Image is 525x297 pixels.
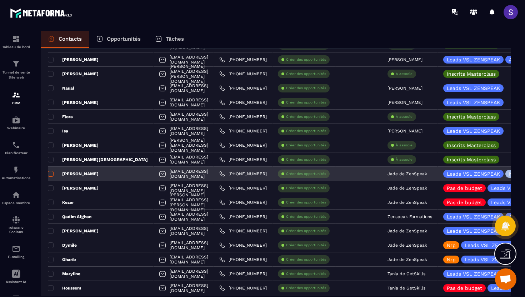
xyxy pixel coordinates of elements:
p: Inscrits Masterclass [447,143,496,148]
p: Créer des opportunités [286,214,326,219]
p: Créer des opportunités [286,86,326,91]
p: Réseaux Sociaux [2,226,30,234]
p: Tableau de bord [2,45,30,49]
p: Créer des opportunités [286,171,326,176]
p: Tania de GetSkills [387,286,425,291]
p: [PERSON_NAME] [48,171,99,177]
img: logo [10,6,74,20]
a: Tâches [148,31,191,48]
img: scheduler [12,141,20,149]
a: [PHONE_NUMBER] [219,285,267,291]
p: Zenspeak Formations [387,214,432,219]
p: Maryline [48,271,80,277]
a: automationsautomationsWebinaire [2,110,30,135]
p: Leads VSL ZENSPEAK [465,243,518,248]
p: À associe [396,114,412,119]
p: Pas de budget [447,286,482,291]
p: Inscrits Masterclass [447,71,496,76]
p: Jade de ZenSpeak [387,243,427,248]
p: Créer des opportunités [286,114,326,119]
a: emailemailE-mailing [2,239,30,264]
p: Jade de ZenSpeak [387,228,427,233]
p: Leads VSL ZENSPEAK [447,271,500,276]
p: Créer des opportunités [286,143,326,148]
p: [PERSON_NAME] [48,100,99,105]
p: Leads VSL ZENSPEAK [447,100,500,105]
p: Créer des opportunités [286,228,326,233]
img: formation [12,60,20,68]
a: social-networksocial-networkRéseaux Sociaux [2,210,30,239]
p: [PERSON_NAME] [387,86,422,91]
p: Assistant IA [2,280,30,284]
a: formationformationTableau de bord [2,29,30,54]
p: Créer des opportunités [286,71,326,76]
p: Houssem [48,285,81,291]
p: [PERSON_NAME] [387,129,422,134]
p: Jade de ZenSpeak [387,186,427,191]
p: Créer des opportunités [286,186,326,191]
img: email [12,245,20,253]
p: [PERSON_NAME] [48,228,99,234]
img: automations [12,166,20,174]
p: Espace membre [2,201,30,205]
p: Dymile [48,242,77,248]
p: Kezer [48,200,74,205]
a: [PHONE_NUMBER] [219,242,267,248]
p: [PERSON_NAME] [48,142,99,148]
a: [PHONE_NUMBER] [219,271,267,277]
p: Contacts [59,36,82,42]
p: Tania de GetSkills [387,271,425,276]
p: Leads VSL ZENSPEAK [447,171,500,176]
a: [PHONE_NUMBER] [219,257,267,262]
img: automations [12,191,20,199]
p: Isa [48,128,68,134]
p: Créer des opportunités [286,286,326,291]
img: automations [12,116,20,124]
p: Créer des opportunités [286,129,326,134]
a: [PHONE_NUMBER] [219,214,267,220]
p: [PERSON_NAME] [387,57,422,62]
a: Opportunités [89,31,148,48]
a: [PHONE_NUMBER] [219,142,267,148]
p: Créer des opportunités [286,271,326,276]
p: Créer des opportunités [286,100,326,105]
p: Nrp [447,243,456,248]
p: À associe [396,143,412,148]
a: [PHONE_NUMBER] [219,185,267,191]
p: Leads VSL ZENSPEAK [447,129,500,134]
div: Ouvrir le chat [495,268,516,290]
a: [PHONE_NUMBER] [219,157,267,162]
a: [PHONE_NUMBER] [219,100,267,105]
p: Leads VSL ZENSPEAK [447,228,500,233]
img: formation [12,91,20,99]
p: Inscrits Masterclass [447,114,496,119]
p: Tunnel de vente Site web [2,70,30,80]
p: [PERSON_NAME][DEMOGRAPHIC_DATA] [48,157,148,162]
a: [PHONE_NUMBER] [219,171,267,177]
p: Tâches [166,36,184,42]
p: Flora [48,114,73,120]
p: Créer des opportunités [286,57,326,62]
p: Pas de budget [447,200,482,205]
a: [PHONE_NUMBER] [219,114,267,120]
p: [PERSON_NAME] [48,71,99,77]
a: [PHONE_NUMBER] [219,57,267,62]
a: [PHONE_NUMBER] [219,228,267,234]
p: Leads VSL ZENSPEAK [447,57,500,62]
a: schedulerschedulerPlanificateur [2,135,30,160]
p: Jade de ZenSpeak [387,200,427,205]
p: À associe [396,71,412,76]
a: automationsautomationsEspace membre [2,185,30,210]
img: social-network [12,216,20,224]
a: formationformationTunnel de vente Site web [2,54,30,85]
p: [PERSON_NAME] [48,185,99,191]
img: formation [12,35,20,43]
a: [PHONE_NUMBER] [219,128,267,134]
a: Assistant IA [2,264,30,289]
p: Nrp [447,257,456,262]
p: Opportunités [107,36,141,42]
p: Webinaire [2,126,30,130]
p: À associe [396,157,412,162]
a: [PHONE_NUMBER] [219,85,267,91]
p: Créer des opportunités [286,200,326,205]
